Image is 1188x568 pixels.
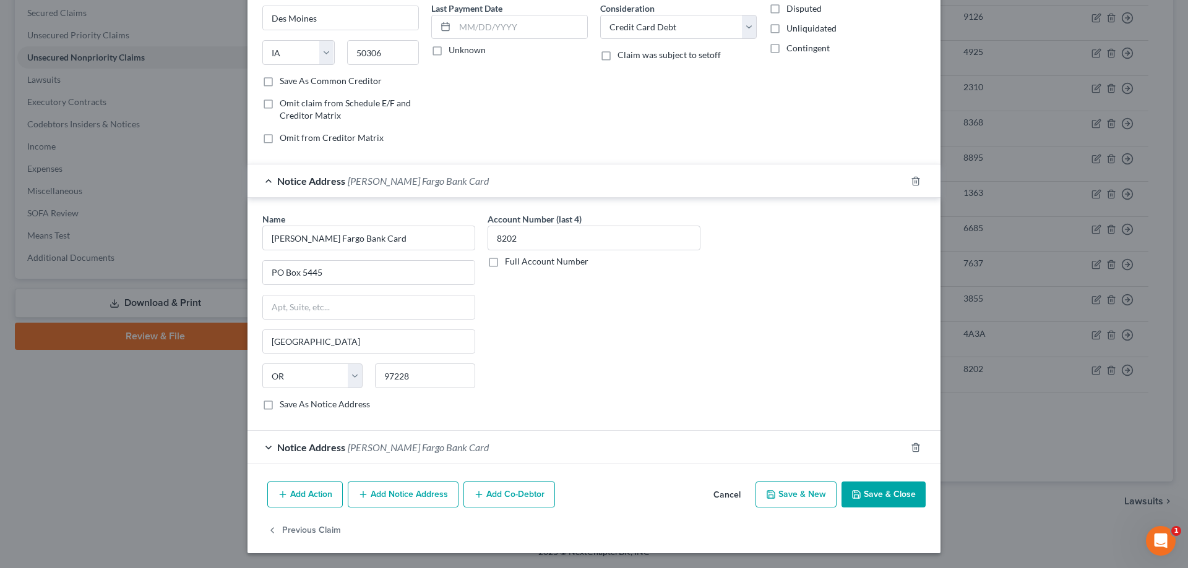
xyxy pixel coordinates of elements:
label: Unknown [449,44,486,56]
span: Omit from Creditor Matrix [280,132,384,143]
input: Enter zip... [347,40,420,65]
iframe: Intercom live chat [1146,526,1176,556]
button: Add Notice Address [348,481,458,507]
span: Claim was subject to setoff [618,49,721,60]
input: XXXX [488,226,700,250]
button: Save & New [755,481,837,507]
input: Enter city... [263,330,475,354]
input: MM/DD/YYYY [455,15,587,39]
input: Enter city... [263,6,418,30]
span: Unliquidated [786,23,837,33]
span: Contingent [786,43,830,53]
label: Save As Common Creditor [280,75,382,87]
label: Consideration [600,2,655,15]
label: Last Payment Date [431,2,502,15]
button: Save & Close [841,481,926,507]
span: [PERSON_NAME] Fargo Bank Card [348,441,489,453]
input: Search by name... [262,226,475,250]
input: Enter address... [263,261,475,284]
span: [PERSON_NAME] Fargo Bank Card [348,175,489,187]
button: Add Co-Debtor [463,481,555,507]
span: Disputed [786,3,822,14]
input: Apt, Suite, etc... [263,295,475,319]
button: Add Action [267,481,343,507]
label: Full Account Number [505,255,588,268]
span: 1 [1171,526,1181,536]
input: Enter zip.. [375,363,475,388]
button: Previous Claim [267,517,341,543]
span: Name [262,214,285,224]
label: Account Number (last 4) [488,213,582,226]
span: Notice Address [277,441,345,453]
button: Cancel [704,483,751,507]
span: Omit claim from Schedule E/F and Creditor Matrix [280,98,411,121]
label: Save As Notice Address [280,398,370,410]
span: Notice Address [277,175,345,187]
